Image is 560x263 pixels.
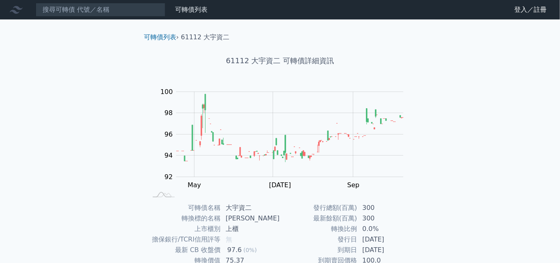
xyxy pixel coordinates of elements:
[175,6,207,13] a: 可轉債列表
[144,32,179,42] li: ›
[226,235,232,243] span: 無
[221,213,280,224] td: [PERSON_NAME]
[188,181,201,189] tspan: May
[144,33,176,41] a: 可轉債列表
[280,203,357,213] td: 發行總額(百萬)
[244,247,257,253] span: (0%)
[165,173,173,181] tspan: 92
[147,245,221,255] td: 最新 CB 收盤價
[280,213,357,224] td: 最新餘額(百萬)
[357,234,413,245] td: [DATE]
[160,88,173,96] tspan: 100
[165,152,173,159] tspan: 94
[165,109,173,117] tspan: 98
[137,55,423,66] h1: 61112 大宇資二 可轉債詳細資訊
[221,224,280,234] td: 上櫃
[181,32,230,42] li: 61112 大宇資二
[357,213,413,224] td: 300
[147,224,221,234] td: 上市櫃別
[165,130,173,138] tspan: 96
[156,88,416,189] g: Chart
[280,245,357,255] td: 到期日
[269,181,291,189] tspan: [DATE]
[347,181,359,189] tspan: Sep
[226,245,244,255] div: 97.6
[357,224,413,234] td: 0.0%
[280,234,357,245] td: 發行日
[280,224,357,234] td: 轉換比例
[147,203,221,213] td: 可轉債名稱
[357,203,413,213] td: 300
[221,203,280,213] td: 大宇資二
[508,3,554,16] a: 登入／註冊
[147,213,221,224] td: 轉換標的名稱
[147,234,221,245] td: 擔保銀行/TCRI信用評等
[36,3,165,17] input: 搜尋可轉債 代號／名稱
[357,245,413,255] td: [DATE]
